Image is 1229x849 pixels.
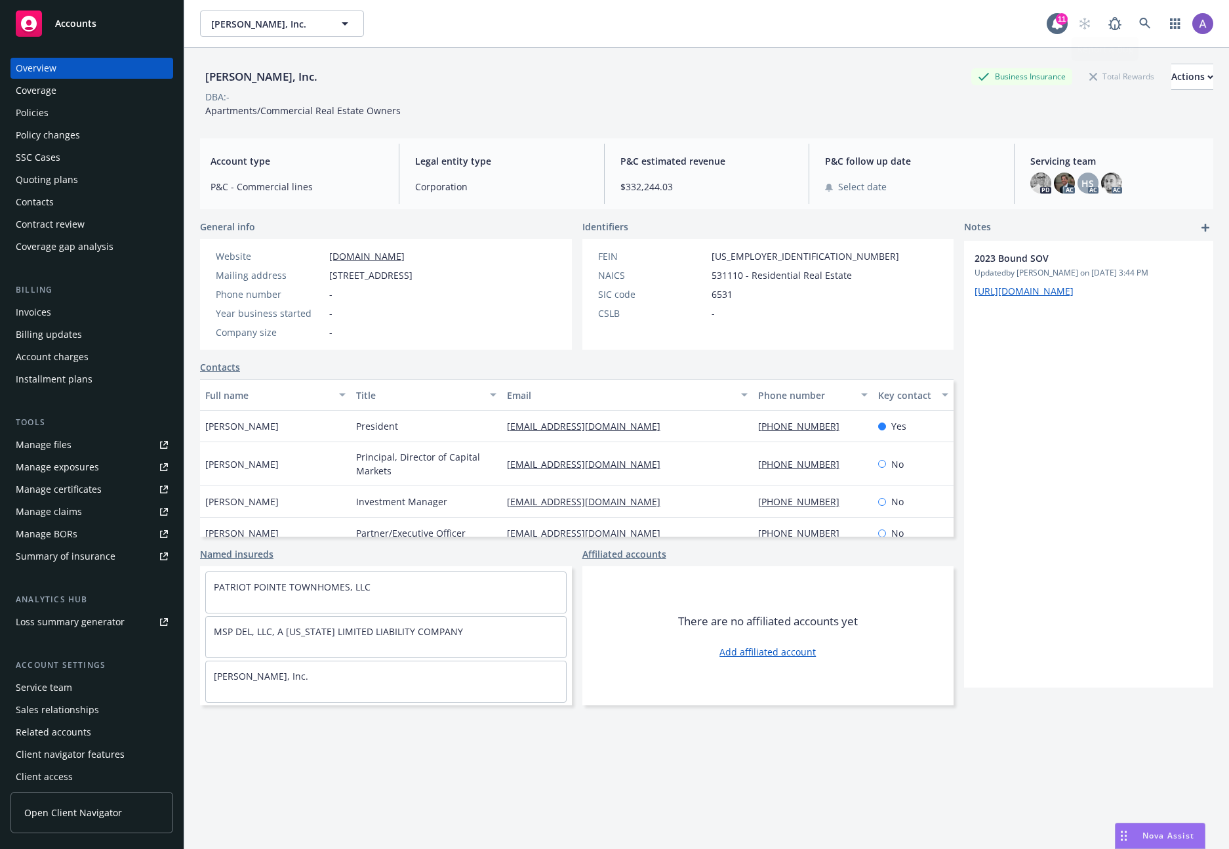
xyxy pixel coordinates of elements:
[16,766,73,787] div: Client access
[10,766,173,787] a: Client access
[16,346,89,367] div: Account charges
[620,180,793,194] span: $332,244.03
[205,419,279,433] span: [PERSON_NAME]
[356,388,482,402] div: Title
[712,268,852,282] span: 531110 - Residential Real Estate
[16,611,125,632] div: Loss summary generator
[16,479,102,500] div: Manage certificates
[16,546,115,567] div: Summary of insurance
[16,302,51,323] div: Invoices
[975,251,1169,265] span: 2023 Bound SOV
[356,495,447,508] span: Investment Manager
[891,495,904,508] span: No
[10,214,173,235] a: Contract review
[10,659,173,672] div: Account settings
[1102,10,1128,37] a: Report a Bug
[758,527,850,539] a: [PHONE_NUMBER]
[891,526,904,540] span: No
[598,306,706,320] div: CSLB
[205,457,279,471] span: [PERSON_NAME]
[10,324,173,345] a: Billing updates
[16,147,60,168] div: SSC Cases
[55,18,96,29] span: Accounts
[329,250,405,262] a: [DOMAIN_NAME]
[16,369,92,390] div: Installment plans
[598,249,706,263] div: FEIN
[975,267,1203,279] span: Updated by [PERSON_NAME] on [DATE] 3:44 PM
[16,501,82,522] div: Manage claims
[712,249,899,263] span: [US_EMPLOYER_IDENTIFICATION_NUMBER]
[758,420,850,432] a: [PHONE_NUMBER]
[507,420,671,432] a: [EMAIL_ADDRESS][DOMAIN_NAME]
[16,434,71,455] div: Manage files
[216,268,324,282] div: Mailing address
[329,306,332,320] span: -
[10,80,173,101] a: Coverage
[10,369,173,390] a: Installment plans
[16,58,56,79] div: Overview
[10,457,173,478] a: Manage exposures
[16,457,99,478] div: Manage exposures
[582,547,666,561] a: Affiliated accounts
[16,699,99,720] div: Sales relationships
[891,419,906,433] span: Yes
[356,526,466,540] span: Partner/Executive Officer
[16,192,54,213] div: Contacts
[415,180,588,194] span: Corporation
[1132,10,1158,37] a: Search
[16,80,56,101] div: Coverage
[1116,823,1132,848] div: Drag to move
[356,450,496,478] span: Principal, Director of Capital Markets
[205,388,331,402] div: Full name
[878,388,934,402] div: Key contact
[10,5,173,42] a: Accounts
[10,346,173,367] a: Account charges
[1192,13,1213,34] img: photo
[329,268,413,282] span: [STREET_ADDRESS]
[891,457,904,471] span: No
[971,68,1072,85] div: Business Insurance
[758,458,850,470] a: [PHONE_NUMBER]
[712,287,733,301] span: 6531
[351,379,502,411] button: Title
[16,236,113,257] div: Coverage gap analysis
[16,169,78,190] div: Quoting plans
[356,419,398,433] span: President
[24,806,122,819] span: Open Client Navigator
[507,458,671,470] a: [EMAIL_ADDRESS][DOMAIN_NAME]
[200,68,323,85] div: [PERSON_NAME], Inc.
[873,379,954,411] button: Key contact
[200,360,240,374] a: Contacts
[200,379,351,411] button: Full name
[10,722,173,743] a: Related accounts
[10,236,173,257] a: Coverage gap analysis
[838,180,887,194] span: Select date
[16,677,72,698] div: Service team
[1115,823,1205,849] button: Nova Assist
[1171,64,1213,89] div: Actions
[1198,220,1213,236] a: add
[10,524,173,545] a: Manage BORs
[205,495,279,508] span: [PERSON_NAME]
[205,90,230,104] div: DBA: -
[1081,176,1094,190] span: HS
[10,302,173,323] a: Invoices
[1030,154,1203,168] span: Servicing team
[1187,251,1203,267] a: remove
[10,416,173,429] div: Tools
[719,645,816,659] a: Add affiliated account
[16,214,85,235] div: Contract review
[964,220,991,236] span: Notes
[10,501,173,522] a: Manage claims
[1030,173,1051,194] img: photo
[10,699,173,720] a: Sales relationships
[582,220,628,234] span: Identifiers
[16,102,49,123] div: Policies
[10,611,173,632] a: Loss summary generator
[598,287,706,301] div: SIC code
[712,306,715,320] span: -
[214,670,308,682] a: [PERSON_NAME], Inc.
[10,744,173,765] a: Client navigator features
[1171,64,1213,90] button: Actions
